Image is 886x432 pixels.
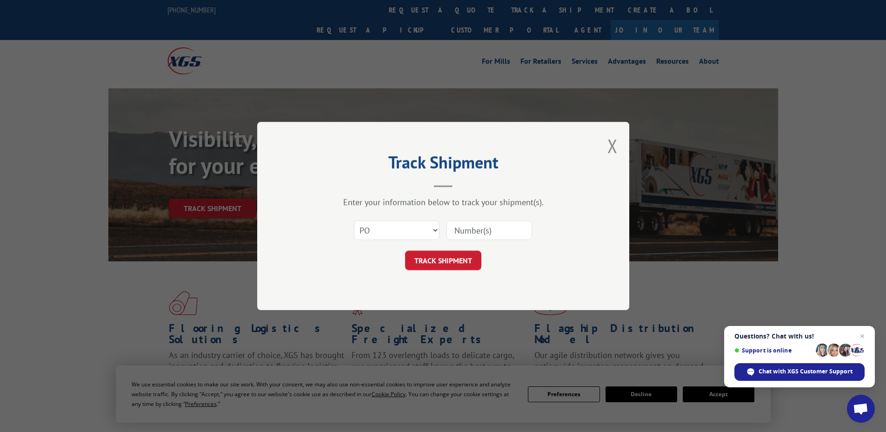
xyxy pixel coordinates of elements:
[759,367,853,376] span: Chat with XGS Customer Support
[734,347,813,354] span: Support is online
[446,220,532,240] input: Number(s)
[847,395,875,423] a: Open chat
[607,133,618,158] button: Close modal
[405,251,481,270] button: TRACK SHIPMENT
[734,332,865,340] span: Questions? Chat with us!
[304,197,583,207] div: Enter your information below to track your shipment(s).
[734,363,865,381] span: Chat with XGS Customer Support
[304,156,583,173] h2: Track Shipment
